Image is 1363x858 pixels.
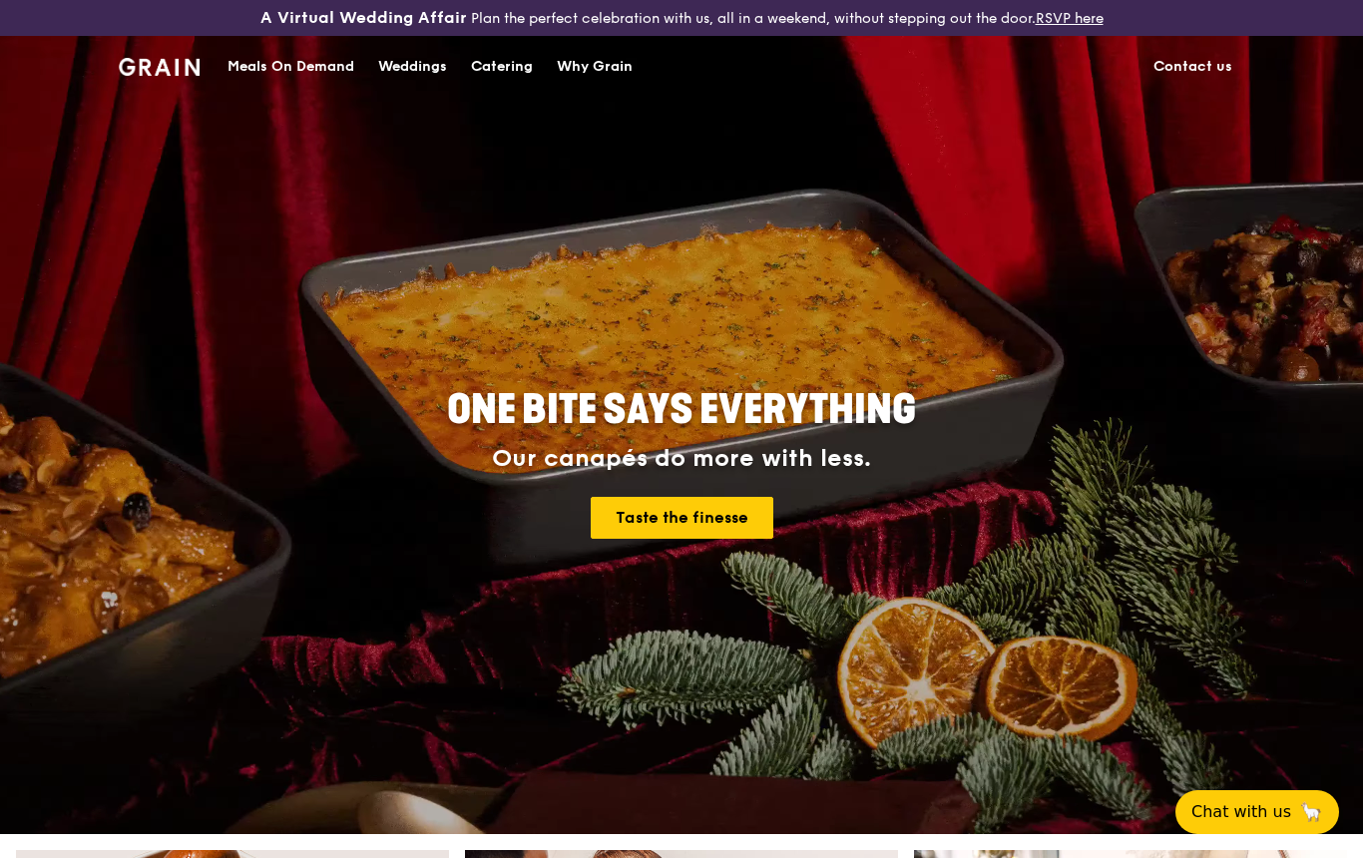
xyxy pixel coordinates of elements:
img: Grain [119,58,200,76]
a: Why Grain [545,37,645,97]
a: Catering [459,37,545,97]
a: Contact us [1141,37,1244,97]
button: Chat with us🦙 [1175,790,1339,834]
a: Weddings [366,37,459,97]
a: GrainGrain [119,35,200,95]
a: RSVP here [1036,10,1104,27]
span: ONE BITE SAYS EVERYTHING [447,386,916,434]
span: Chat with us [1191,800,1291,824]
span: 🦙 [1299,800,1323,824]
div: Meals On Demand [227,37,354,97]
h3: A Virtual Wedding Affair [260,8,467,28]
div: Weddings [378,37,447,97]
a: Taste the finesse [591,497,773,539]
div: Why Grain [557,37,633,97]
div: Plan the perfect celebration with us, all in a weekend, without stepping out the door. [227,8,1136,28]
div: Catering [471,37,533,97]
div: Our canapés do more with less. [322,445,1041,473]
